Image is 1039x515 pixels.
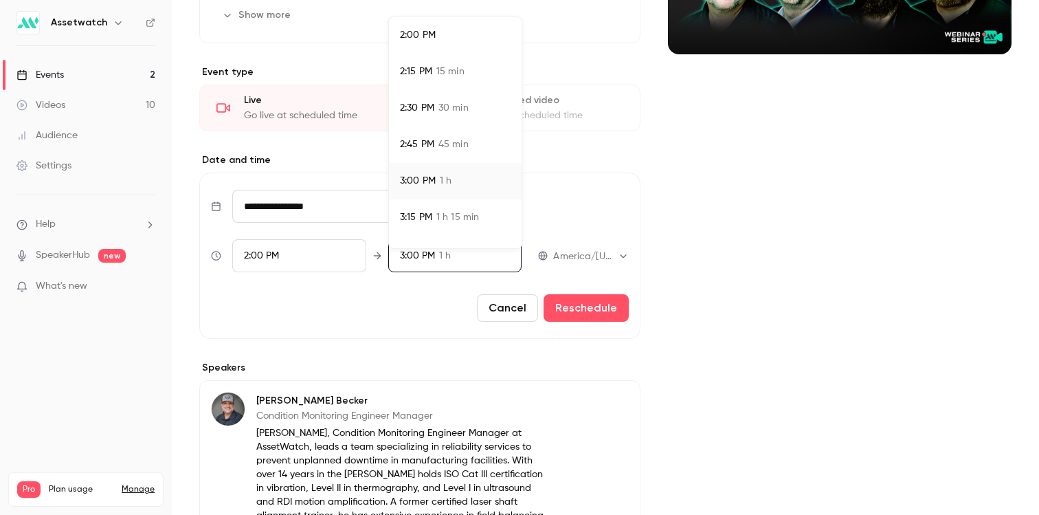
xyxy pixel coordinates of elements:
span: 45 min [438,138,469,152]
span: 2:30 PM [400,101,434,116]
span: 2:45 PM [400,138,434,152]
span: 2:00 PM [400,28,436,43]
span: 1 h 15 min [436,210,479,225]
span: 3:15 PM [400,210,432,225]
span: 1 h 30 min [438,247,483,261]
span: 30 min [438,101,469,116]
span: 2:15 PM [400,65,432,79]
span: 1 h [440,174,451,188]
span: 3:30 PM [400,247,434,261]
span: 15 min [436,65,465,79]
span: 3:00 PM [400,174,436,188]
